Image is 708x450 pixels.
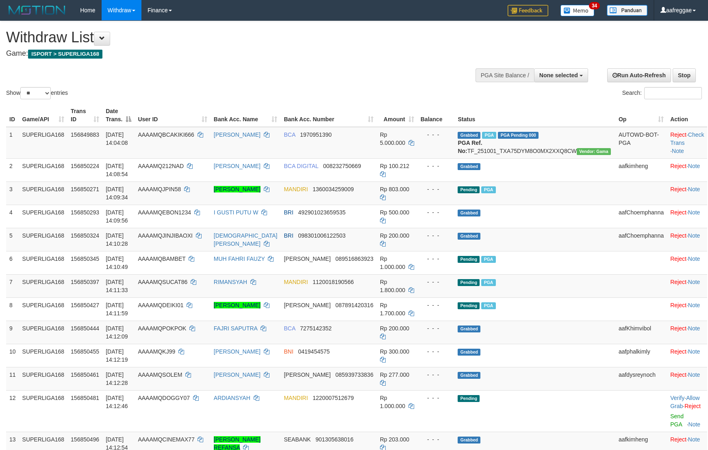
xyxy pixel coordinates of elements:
[214,209,258,216] a: I GUSTI PUTU W
[458,186,480,193] span: Pending
[6,87,68,99] label: Show entries
[138,371,182,378] span: AAAAMQSOLEM
[106,186,128,201] span: [DATE] 14:09:34
[214,131,261,138] a: [PERSON_NAME]
[71,131,99,138] span: 156849883
[458,233,480,240] span: Grabbed
[688,163,700,169] a: Note
[71,279,99,285] span: 156850397
[214,256,265,262] a: MUH FAHRI FAUZY
[458,140,482,154] b: PGA Ref. No:
[380,395,405,409] span: Rp 1.000.000
[481,186,495,193] span: Marked by aafsoycanthlai
[615,127,667,159] td: AUTOWD-BOT-PGA
[421,185,452,193] div: - - -
[380,371,409,378] span: Rp 277.000
[6,367,19,390] td: 11
[670,279,686,285] a: Reject
[380,302,405,317] span: Rp 1.700.000
[380,348,409,355] span: Rp 300.000
[298,348,330,355] span: Copy 0419454575 to clipboard
[138,395,190,401] span: AAAAMQDOGGY07
[6,344,19,367] td: 10
[6,104,19,127] th: ID
[417,104,455,127] th: Balance
[313,395,354,401] span: Copy 1220007512679 to clipboard
[607,5,647,16] img: panduan.png
[380,131,405,146] span: Rp 5.000.000
[615,158,667,181] td: aafkimheng
[71,371,99,378] span: 156850461
[615,367,667,390] td: aafdysreynoch
[454,127,615,159] td: TF_251001_TXA75DYM8O0MX2XXQ8CW
[106,256,128,270] span: [DATE] 14:10:49
[688,371,700,378] a: Note
[138,348,175,355] span: AAAAMQKJ99
[667,127,707,159] td: · ·
[138,209,191,216] span: AAAAMQEBON1234
[19,127,68,159] td: SUPERLIGA168
[71,302,99,308] span: 156850427
[138,302,183,308] span: AAAAMQDEIKI01
[106,395,128,409] span: [DATE] 14:12:46
[458,325,480,332] span: Grabbed
[670,302,686,308] a: Reject
[458,302,480,309] span: Pending
[688,232,700,239] a: Note
[19,181,68,205] td: SUPERLIGA168
[508,5,548,16] img: Feedback.jpg
[380,163,409,169] span: Rp 100.212
[284,256,330,262] span: [PERSON_NAME]
[71,256,99,262] span: 156850345
[71,186,99,192] span: 156850271
[280,104,376,127] th: Bank Acc. Number: activate to sort column ascending
[607,68,671,82] a: Run Auto-Refresh
[284,371,330,378] span: [PERSON_NAME]
[458,163,480,170] span: Grabbed
[670,348,686,355] a: Reject
[315,436,353,443] span: Copy 901305638016 to clipboard
[670,256,686,262] a: Reject
[670,131,704,146] a: Check Trans
[6,181,19,205] td: 3
[71,348,99,355] span: 156850455
[615,205,667,228] td: aafChoemphanna
[670,413,684,428] a: Send PGA
[19,228,68,251] td: SUPERLIGA168
[380,256,405,270] span: Rp 1.000.000
[214,302,261,308] a: [PERSON_NAME]
[498,132,539,139] span: PGA Pending
[284,395,308,401] span: MANDIRI
[6,29,464,46] h1: Withdraw List
[335,371,373,378] span: Copy 085939733836 to clipboard
[458,437,480,443] span: Grabbed
[458,210,480,216] span: Grabbed
[71,395,99,401] span: 156850481
[6,127,19,159] td: 1
[335,302,373,308] span: Copy 087891420316 to clipboard
[421,162,452,170] div: - - -
[214,232,278,247] a: [DEMOGRAPHIC_DATA][PERSON_NAME]
[688,421,701,428] a: Note
[670,325,686,332] a: Reject
[71,325,99,332] span: 156850444
[6,228,19,251] td: 5
[421,232,452,240] div: - - -
[138,325,186,332] span: AAAAMQPOKPOK
[380,279,405,293] span: Rp 1.800.000
[106,279,128,293] span: [DATE] 14:11:33
[688,436,700,443] a: Note
[313,186,354,192] span: Copy 1360034259009 to clipboard
[298,232,345,239] span: Copy 098301006122503 to clipboard
[19,390,68,432] td: SUPERLIGA168
[138,436,194,443] span: AAAAMQCINEMAX77
[106,163,128,177] span: [DATE] 14:08:54
[135,104,210,127] th: User ID: activate to sort column ascending
[667,104,707,127] th: Action
[380,232,409,239] span: Rp 200.000
[6,274,19,297] td: 7
[380,325,409,332] span: Rp 200.000
[688,302,700,308] a: Note
[6,321,19,344] td: 9
[19,251,68,274] td: SUPERLIGA168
